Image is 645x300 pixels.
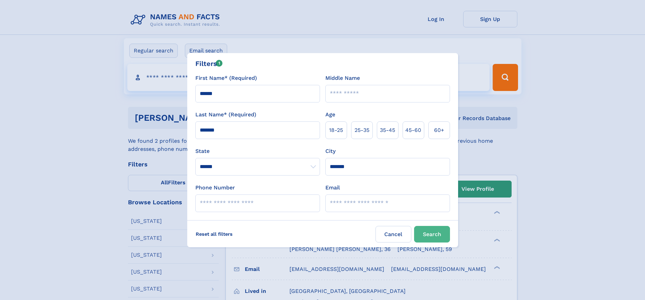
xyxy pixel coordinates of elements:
[195,147,320,155] label: State
[195,74,257,82] label: First Name* (Required)
[354,126,369,134] span: 25‑35
[191,226,237,242] label: Reset all filters
[325,111,335,119] label: Age
[405,126,421,134] span: 45‑60
[325,147,336,155] label: City
[195,111,256,119] label: Last Name* (Required)
[325,74,360,82] label: Middle Name
[195,59,223,69] div: Filters
[414,226,450,243] button: Search
[329,126,343,134] span: 18‑25
[380,126,395,134] span: 35‑45
[375,226,411,243] label: Cancel
[195,184,235,192] label: Phone Number
[434,126,444,134] span: 60+
[325,184,340,192] label: Email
